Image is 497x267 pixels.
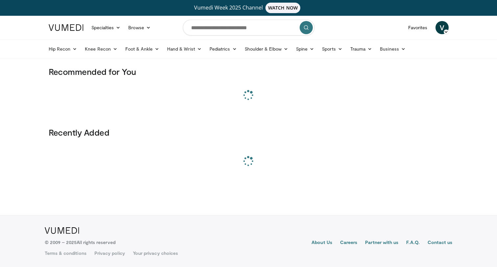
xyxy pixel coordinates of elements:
img: VuMedi Logo [45,227,79,234]
h3: Recently Added [49,127,449,138]
a: Careers [340,239,358,247]
a: Business [376,42,410,56]
a: Spine [292,42,318,56]
a: About Us [311,239,332,247]
a: Sports [318,42,346,56]
a: Hand & Wrist [163,42,206,56]
a: Contact us [428,239,453,247]
a: Privacy policy [94,250,125,256]
a: Specialties [87,21,125,34]
a: Trauma [346,42,376,56]
img: VuMedi Logo [49,24,84,31]
span: All rights reserved [77,239,115,245]
a: Foot & Ankle [121,42,163,56]
a: Browse [124,21,155,34]
a: Your privacy choices [133,250,178,256]
span: WATCH NOW [265,3,300,13]
a: F.A.Q. [406,239,419,247]
a: Terms & conditions [45,250,87,256]
a: Knee Recon [81,42,121,56]
a: Partner with us [365,239,398,247]
p: © 2009 – 2025 [45,239,115,246]
a: V [435,21,449,34]
a: Favorites [404,21,432,34]
h3: Recommended for You [49,66,449,77]
a: Shoulder & Elbow [241,42,292,56]
a: Hip Recon [45,42,81,56]
input: Search topics, interventions [183,20,314,35]
a: Vumedi Week 2025 ChannelWATCH NOW [50,3,448,13]
a: Pediatrics [206,42,241,56]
